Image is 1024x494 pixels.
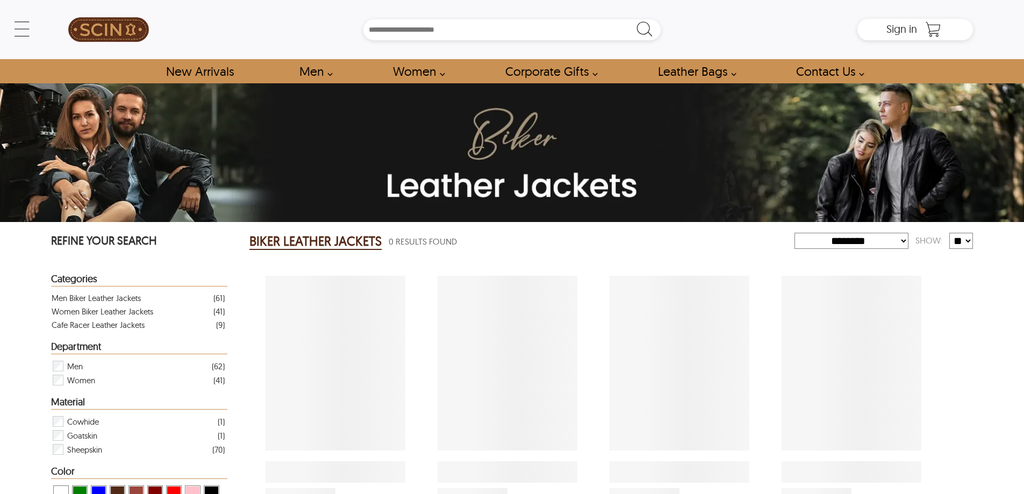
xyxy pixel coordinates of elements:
div: ( 1 ) [218,429,225,442]
a: Filter Women Biker Leather Jackets [52,305,225,318]
div: Heading Filter Biker Leather Jackets by Department [51,341,227,354]
a: Shop Leather Bags [646,59,742,83]
div: Filter Goatskin Biker Leather Jackets [52,428,225,442]
a: Filter Cafe Racer Leather Jackets [52,318,225,332]
div: ( 41 ) [213,305,225,318]
p: REFINE YOUR SEARCH [51,233,227,250]
span: Sheepskin [67,442,102,456]
span: Men [67,359,83,373]
a: shop men's leather jackets [287,59,339,83]
a: Shop New Arrivals [154,59,246,83]
div: Filter Sheepskin Biker Leather Jackets [52,442,225,456]
div: Biker Leather Jackets 0 Results Found [249,231,794,252]
div: Heading Filter Biker Leather Jackets by Color [51,466,227,479]
div: Heading Filter Biker Leather Jackets by Categories [51,274,227,287]
div: ( 9 ) [216,318,225,332]
div: ( 61 ) [213,291,225,305]
span: Cowhide [67,414,99,428]
a: Sign in [886,26,917,34]
div: Filter Women Biker Leather Jackets [52,373,225,387]
a: contact-us [784,59,870,83]
a: Shop Women Leather Jackets [381,59,451,83]
div: ( 62 ) [212,360,225,373]
a: Shop Leather Corporate Gifts [493,59,604,83]
div: Cafe Racer Leather Jackets [52,318,145,332]
div: Filter Men Biker Leather Jackets [52,359,225,373]
div: Filter Cowhide Biker Leather Jackets [52,414,225,428]
span: 0 Results Found [389,235,457,248]
div: Men Biker Leather Jackets [52,291,141,305]
span: Goatskin [67,428,97,442]
div: Women Biker Leather Jackets [52,305,153,318]
a: SCIN [51,5,166,54]
span: Sign in [886,22,917,35]
div: Heading Filter Biker Leather Jackets by Material [51,397,227,410]
img: SCIN [68,5,149,54]
div: ( 1 ) [218,415,225,428]
div: ( 41 ) [213,374,225,387]
a: Filter Men Biker Leather Jackets [52,291,225,305]
span: Women [67,373,95,387]
div: ( 70 ) [212,443,225,456]
a: Shopping Cart [922,22,944,38]
h2: BIKER LEATHER JACKETS [249,233,382,250]
div: Show: [908,231,949,250]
